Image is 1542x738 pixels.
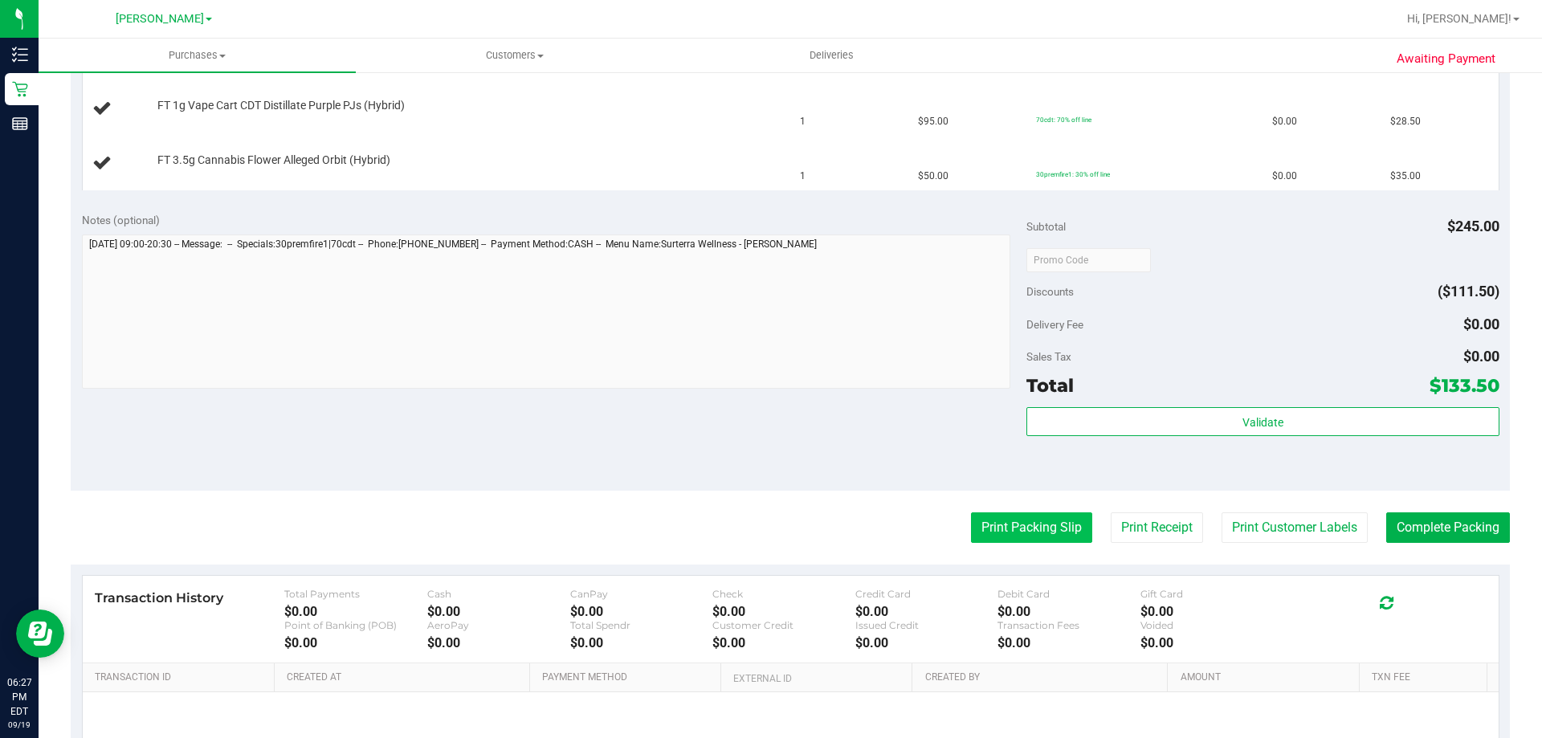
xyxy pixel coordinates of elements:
button: Complete Packing [1386,512,1510,543]
span: FT 3.5g Cannabis Flower Alleged Orbit (Hybrid) [157,153,390,168]
th: External ID [720,663,912,692]
div: $0.00 [427,635,570,650]
div: $0.00 [997,604,1140,619]
span: Delivery Fee [1026,318,1083,331]
div: $0.00 [1140,635,1283,650]
span: ($111.50) [1438,283,1499,300]
div: $0.00 [1140,604,1283,619]
span: $35.00 [1390,169,1421,184]
span: $50.00 [918,169,948,184]
div: $0.00 [570,635,713,650]
a: Created By [925,671,1161,684]
button: Print Customer Labels [1222,512,1368,543]
span: $0.00 [1272,114,1297,129]
span: Total [1026,374,1074,397]
span: $133.50 [1430,374,1499,397]
a: Txn Fee [1372,671,1480,684]
div: Cash [427,588,570,600]
div: Issued Credit [855,619,998,631]
a: Customers [356,39,673,72]
a: Deliveries [673,39,990,72]
span: FT 1g Vape Cart CDT Distillate Purple PJs (Hybrid) [157,98,405,113]
div: Total Spendr [570,619,713,631]
span: $95.00 [918,114,948,129]
span: $0.00 [1463,316,1499,332]
span: Subtotal [1026,220,1066,233]
a: Created At [287,671,523,684]
div: $0.00 [855,635,998,650]
div: Point of Banking (POB) [284,619,427,631]
span: 1 [800,114,806,129]
div: Customer Credit [712,619,855,631]
span: Hi, [PERSON_NAME]! [1407,12,1511,25]
a: Payment Method [542,671,715,684]
span: $0.00 [1272,169,1297,184]
button: Print Packing Slip [971,512,1092,543]
span: Discounts [1026,277,1074,306]
span: $245.00 [1447,218,1499,234]
button: Validate [1026,407,1499,436]
div: CanPay [570,588,713,600]
div: Gift Card [1140,588,1283,600]
div: $0.00 [427,604,570,619]
span: 1 [800,169,806,184]
div: Check [712,588,855,600]
iframe: Resource center [16,610,64,658]
span: Sales Tax [1026,350,1071,363]
div: $0.00 [997,635,1140,650]
span: Deliveries [788,48,875,63]
div: $0.00 [855,604,998,619]
input: Promo Code [1026,248,1151,272]
p: 09/19 [7,719,31,731]
inline-svg: Reports [12,116,28,132]
div: $0.00 [284,635,427,650]
div: $0.00 [712,604,855,619]
span: Awaiting Payment [1397,50,1495,68]
div: $0.00 [570,604,713,619]
span: 30premfire1: 30% off line [1036,170,1110,178]
div: Total Payments [284,588,427,600]
button: Print Receipt [1111,512,1203,543]
div: $0.00 [712,635,855,650]
div: Debit Card [997,588,1140,600]
span: $28.50 [1390,114,1421,129]
a: Amount [1181,671,1353,684]
span: Notes (optional) [82,214,160,226]
div: $0.00 [284,604,427,619]
span: Purchases [39,48,356,63]
div: Credit Card [855,588,998,600]
div: AeroPay [427,619,570,631]
span: Customers [357,48,672,63]
inline-svg: Inventory [12,47,28,63]
span: $0.00 [1463,348,1499,365]
div: Voided [1140,619,1283,631]
span: [PERSON_NAME] [116,12,204,26]
a: Transaction ID [95,671,268,684]
span: Validate [1242,416,1283,429]
span: 70cdt: 70% off line [1036,116,1091,124]
a: Purchases [39,39,356,72]
div: Transaction Fees [997,619,1140,631]
p: 06:27 PM EDT [7,675,31,719]
inline-svg: Retail [12,81,28,97]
